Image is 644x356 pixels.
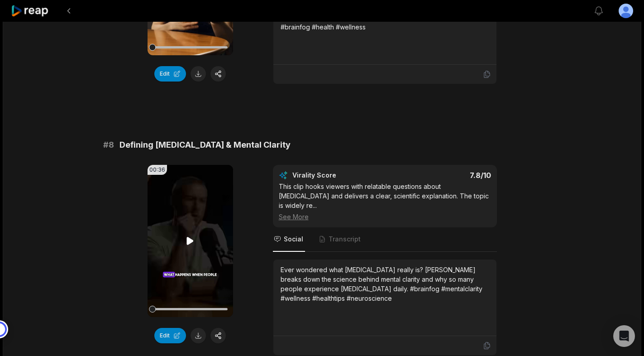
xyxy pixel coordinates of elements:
button: Edit [154,328,186,343]
span: Transcript [329,235,361,244]
span: Defining [MEDICAL_DATA] & Mental Clarity [119,139,291,151]
video: Your browser does not support mp4 format. [148,165,233,317]
nav: Tabs [273,227,497,252]
div: This clip hooks viewers with relatable questions about [MEDICAL_DATA] and delivers a clear, scien... [279,182,491,221]
div: Open Intercom Messenger [613,325,635,347]
div: Virality Score [292,171,390,180]
div: See More [279,212,491,221]
span: Social [284,235,303,244]
span: # 8 [103,139,114,151]
div: Ever wondered what [MEDICAL_DATA] really is? [PERSON_NAME] breaks down the science behind mental ... [281,265,489,303]
button: Edit [154,66,186,82]
div: 7.8 /10 [394,171,491,180]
